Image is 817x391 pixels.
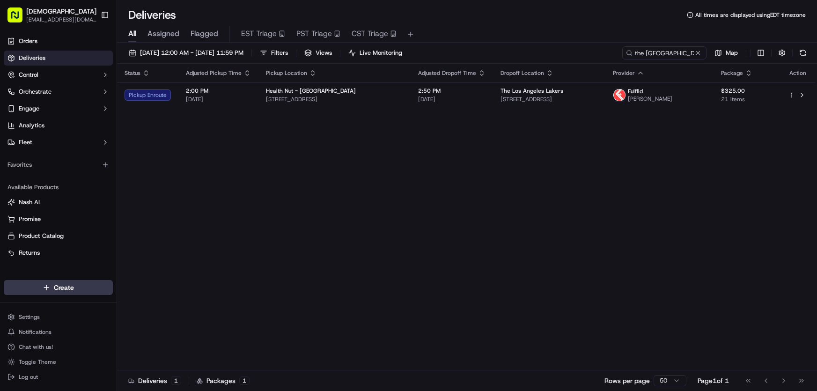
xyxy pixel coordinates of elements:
[4,355,113,369] button: Toggle Theme
[613,69,635,77] span: Provider
[344,46,406,59] button: Live Monitoring
[26,7,96,16] button: [DEMOGRAPHIC_DATA]
[171,376,181,385] div: 1
[54,283,74,292] span: Create
[4,180,113,195] div: Available Products
[698,376,729,385] div: Page 1 of 1
[19,249,40,257] span: Returns
[4,229,113,243] button: Product Catalog
[4,195,113,210] button: Nash AI
[19,215,41,223] span: Promise
[695,11,806,19] span: All times are displayed using EDT timezone
[125,69,140,77] span: Status
[186,96,251,103] span: [DATE]
[7,249,109,257] a: Returns
[628,88,643,95] span: Fulflld
[271,49,288,57] span: Filters
[4,310,113,324] button: Settings
[266,69,307,77] span: Pickup Location
[4,34,113,49] a: Orders
[19,328,52,336] span: Notifications
[352,28,388,39] span: CST Triage
[4,4,97,26] button: [DEMOGRAPHIC_DATA][EMAIL_ADDRESS][DOMAIN_NAME]
[256,46,292,59] button: Filters
[726,49,738,57] span: Map
[4,245,113,260] button: Returns
[7,232,109,240] a: Product Catalog
[300,46,336,59] button: Views
[360,49,402,57] span: Live Monitoring
[125,46,248,59] button: [DATE] 12:00 AM - [DATE] 11:59 PM
[501,69,544,77] span: Dropoff Location
[19,104,39,113] span: Engage
[788,69,808,77] div: Action
[4,118,113,133] a: Analytics
[19,343,53,351] span: Chat with us!
[418,69,476,77] span: Adjusted Dropoff Time
[4,51,113,66] a: Deliveries
[418,96,486,103] span: [DATE]
[4,280,113,295] button: Create
[19,358,56,366] span: Toggle Theme
[721,69,743,77] span: Package
[628,95,672,103] span: [PERSON_NAME]
[4,157,113,172] div: Favorites
[147,28,179,39] span: Assigned
[604,376,650,385] p: Rows per page
[613,89,626,101] img: profile_Fulflld_OnFleet_Thistle_SF.png
[241,28,277,39] span: EST Triage
[4,135,113,150] button: Fleet
[721,87,773,95] span: $325.00
[128,7,176,22] h1: Deliveries
[19,313,40,321] span: Settings
[26,16,96,23] button: [EMAIL_ADDRESS][DOMAIN_NAME]
[19,198,40,207] span: Nash AI
[128,28,136,39] span: All
[128,376,181,385] div: Deliveries
[19,121,44,130] span: Analytics
[710,46,742,59] button: Map
[239,376,250,385] div: 1
[19,232,64,240] span: Product Catalog
[501,96,598,103] span: [STREET_ADDRESS]
[7,215,109,223] a: Promise
[19,373,38,381] span: Log out
[4,67,113,82] button: Control
[316,49,332,57] span: Views
[796,46,810,59] button: Refresh
[266,87,356,95] span: Health Nut - [GEOGRAPHIC_DATA]
[266,96,403,103] span: [STREET_ADDRESS]
[191,28,218,39] span: Flagged
[418,87,486,95] span: 2:50 PM
[186,69,242,77] span: Adjusted Pickup Time
[197,376,250,385] div: Packages
[186,87,251,95] span: 2:00 PM
[622,46,707,59] input: Type to search
[501,87,563,95] span: The Los Angeles Lakers
[296,28,332,39] span: PST Triage
[19,37,37,45] span: Orders
[140,49,243,57] span: [DATE] 12:00 AM - [DATE] 11:59 PM
[7,198,109,207] a: Nash AI
[19,138,32,147] span: Fleet
[4,212,113,227] button: Promise
[19,88,52,96] span: Orchestrate
[721,96,773,103] span: 21 items
[4,340,113,354] button: Chat with us!
[4,84,113,99] button: Orchestrate
[4,370,113,384] button: Log out
[19,54,45,62] span: Deliveries
[4,325,113,339] button: Notifications
[4,101,113,116] button: Engage
[19,71,38,79] span: Control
